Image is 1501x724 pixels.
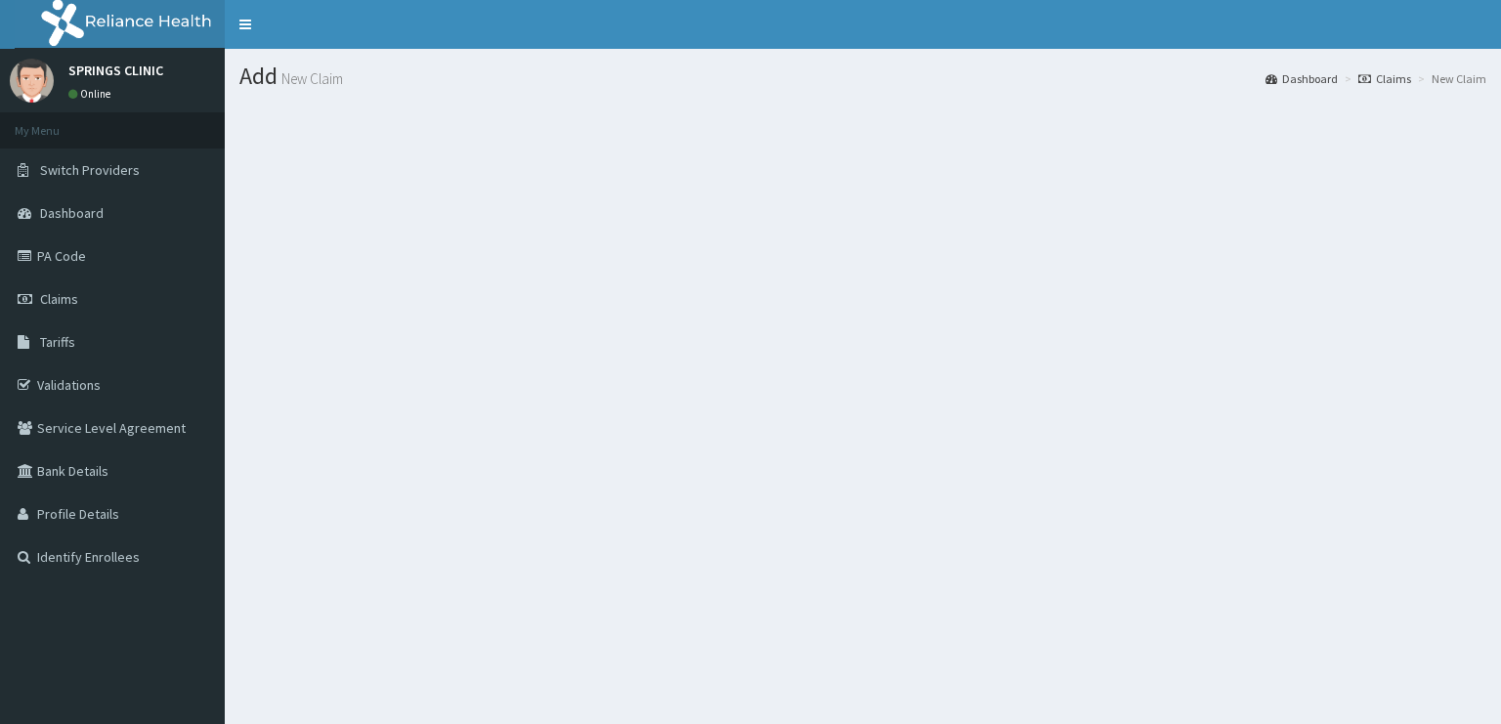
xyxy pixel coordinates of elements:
[40,290,78,308] span: Claims
[68,87,115,101] a: Online
[1265,70,1338,87] a: Dashboard
[40,161,140,179] span: Switch Providers
[278,71,343,86] small: New Claim
[40,333,75,351] span: Tariffs
[1358,70,1411,87] a: Claims
[1413,70,1486,87] li: New Claim
[68,64,163,77] p: SPRINGS CLINIC
[239,64,1486,89] h1: Add
[10,59,54,103] img: User Image
[40,204,104,222] span: Dashboard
